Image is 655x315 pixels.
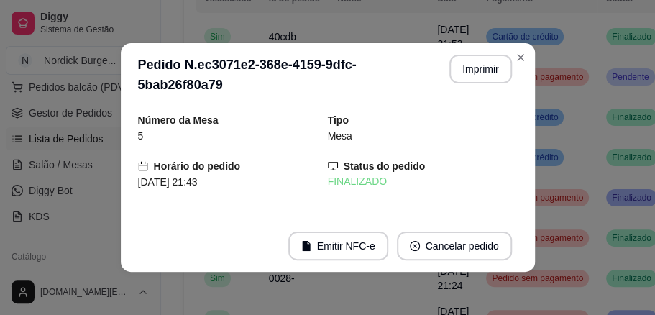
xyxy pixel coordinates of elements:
[138,161,148,171] span: calendar
[509,46,532,69] button: Close
[410,241,420,251] span: close-circle
[328,161,338,171] span: desktop
[288,232,388,260] button: fileEmitir NFC-e
[154,160,241,172] strong: Horário do pedido
[328,114,349,126] strong: Tipo
[328,174,518,189] div: FINALIZADO
[397,232,512,260] button: close-circleCancelar pedido
[138,176,198,188] span: [DATE] 21:43
[301,241,311,251] span: file
[449,55,512,83] button: Imprimir
[328,130,352,142] span: Mesa
[138,55,438,95] h3: Pedido N. ec3071e2-368e-4159-9dfc-5bab26f80a79
[138,130,144,142] span: 5
[344,160,426,172] strong: Status do pedido
[138,114,219,126] strong: Número da Mesa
